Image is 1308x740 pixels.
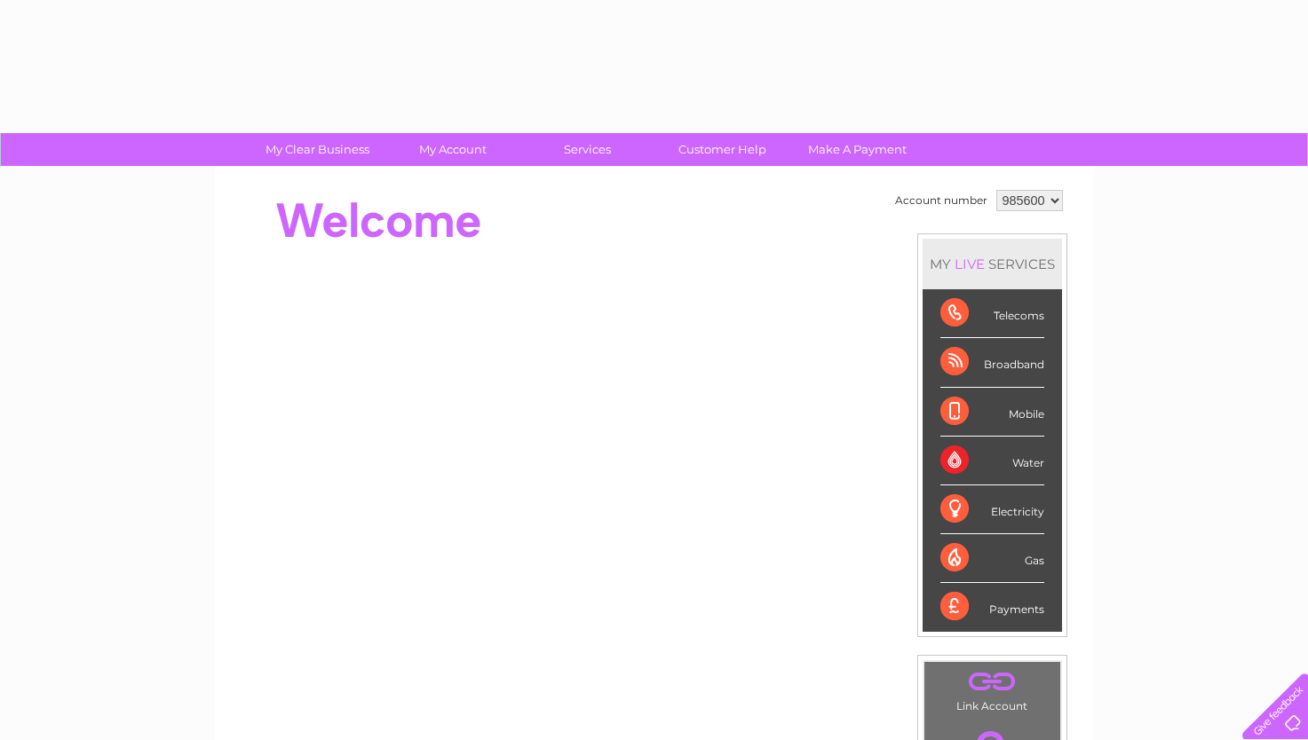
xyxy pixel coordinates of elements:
a: My Clear Business [244,133,391,166]
a: Make A Payment [784,133,931,166]
td: Account number [891,185,992,216]
div: Electricity [940,485,1044,534]
div: MY SERVICES [923,239,1062,289]
div: Gas [940,534,1044,583]
a: Customer Help [649,133,796,166]
div: Broadband [940,338,1044,387]
a: Services [514,133,661,166]
div: Telecoms [940,289,1044,338]
td: Link Account [924,661,1061,717]
a: My Account [379,133,526,166]
a: . [929,666,1056,697]
div: Water [940,437,1044,485]
div: LIVE [951,256,988,272]
div: Payments [940,583,1044,631]
div: Mobile [940,388,1044,437]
